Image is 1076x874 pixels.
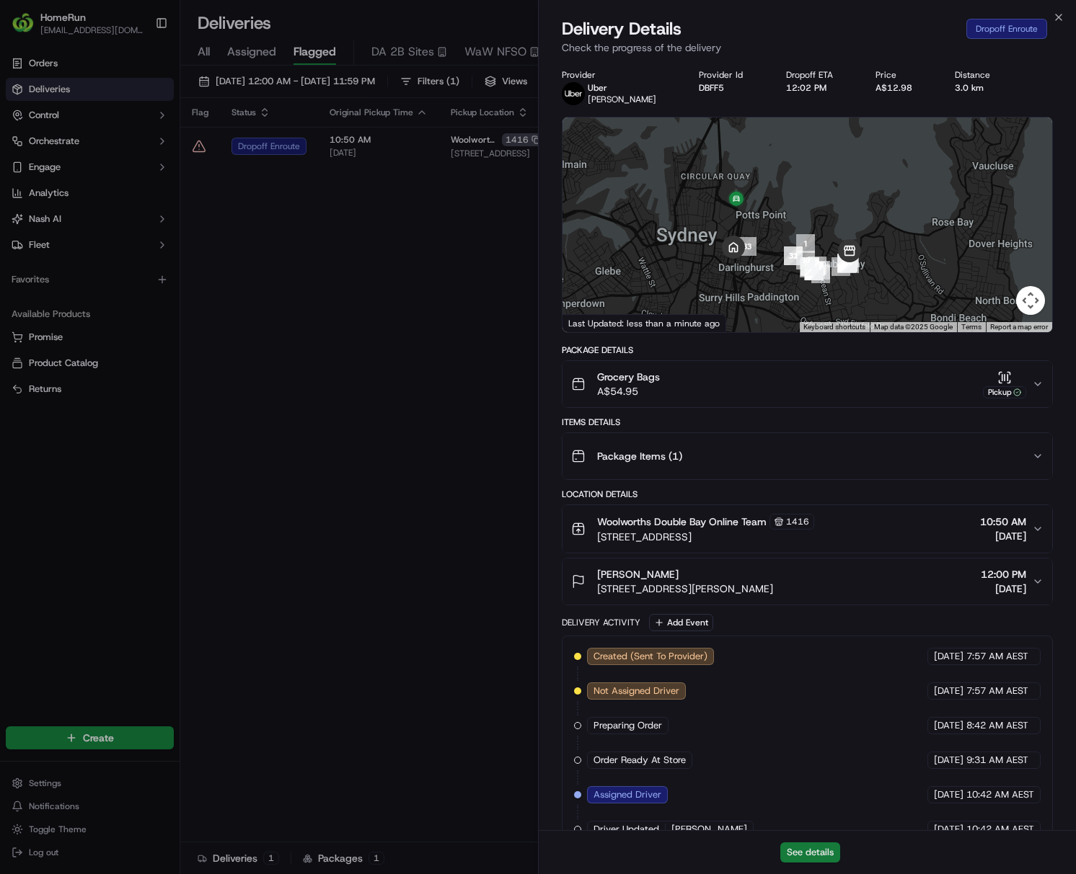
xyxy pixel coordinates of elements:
[961,323,982,331] a: Terms (opens in new tab)
[876,82,932,94] div: A$12.98
[990,323,1048,331] a: Report a map error
[934,719,963,732] span: [DATE]
[784,246,803,265] div: 32
[983,370,1026,398] button: Pickup
[563,433,1052,479] button: Package Items (1)
[597,567,679,581] span: [PERSON_NAME]
[808,257,826,275] div: 2
[594,788,661,801] span: Assigned Driver
[934,650,963,663] span: [DATE]
[597,370,660,384] span: Grocery Bags
[786,82,852,94] div: 12:02 PM
[597,514,767,529] span: Woolworths Double Bay Online Team
[594,685,679,697] span: Not Assigned Driver
[796,234,815,253] div: 1
[562,416,1053,428] div: Items Details
[597,384,660,398] span: A$54.95
[594,823,659,836] span: Driver Updated
[562,344,1053,356] div: Package Details
[563,314,726,332] div: Last Updated: less than a minute ago
[980,529,1026,543] span: [DATE]
[840,254,859,273] div: 5
[562,82,585,105] img: uber-new-logo.jpeg
[594,754,686,767] span: Order Ready At Store
[934,823,963,836] span: [DATE]
[562,489,1053,500] div: Location Details
[804,262,823,280] div: 28
[981,567,1026,581] span: 12:00 PM
[811,264,830,283] div: 19
[874,323,953,331] span: Map data ©2025 Google
[594,719,662,732] span: Preparing Order
[983,386,1026,398] div: Pickup
[838,254,857,272] div: 16
[588,82,656,94] p: Uber
[796,251,815,269] div: 30
[966,788,1034,801] span: 10:42 AM AEST
[786,69,852,81] div: Dropoff ETA
[562,17,682,40] span: Delivery Details
[566,313,614,332] img: Google
[562,69,676,81] div: Provider
[588,94,656,105] span: [PERSON_NAME]
[955,82,1010,94] div: 3.0 km
[780,842,840,862] button: See details
[801,257,819,276] div: 29
[563,505,1052,553] button: Woolworths Double Bay Online Team1416[STREET_ADDRESS]10:50 AM[DATE]
[562,40,1053,55] p: Check the progress of the delivery
[597,530,814,544] span: [STREET_ADDRESS]
[934,685,963,697] span: [DATE]
[980,514,1026,529] span: 10:50 AM
[934,788,963,801] span: [DATE]
[699,82,724,94] button: DBFF5
[671,823,747,836] span: [PERSON_NAME]
[563,361,1052,407] button: Grocery BagsA$54.95Pickup
[934,754,963,767] span: [DATE]
[966,719,1028,732] span: 8:42 AM AEST
[699,69,762,81] div: Provider Id
[839,253,857,272] div: 11
[738,237,757,256] div: 33
[966,823,1034,836] span: 10:42 AM AEST
[981,581,1026,596] span: [DATE]
[966,754,1028,767] span: 9:31 AM AEST
[832,257,850,276] div: 17
[955,69,1010,81] div: Distance
[649,614,713,631] button: Add Event
[594,650,707,663] span: Created (Sent To Provider)
[811,261,830,280] div: 18
[966,685,1028,697] span: 7:57 AM AEST
[597,449,682,463] span: Package Items ( 1 )
[1016,286,1045,315] button: Map camera controls
[566,313,614,332] a: Open this area in Google Maps (opens a new window)
[563,558,1052,605] button: [PERSON_NAME][STREET_ADDRESS][PERSON_NAME]12:00 PM[DATE]
[966,650,1028,663] span: 7:57 AM AEST
[837,254,856,272] div: 12
[597,581,773,596] span: [STREET_ADDRESS][PERSON_NAME]
[803,322,865,332] button: Keyboard shortcuts
[786,516,809,527] span: 1416
[805,262,824,280] div: 27
[876,69,932,81] div: Price
[562,617,640,628] div: Delivery Activity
